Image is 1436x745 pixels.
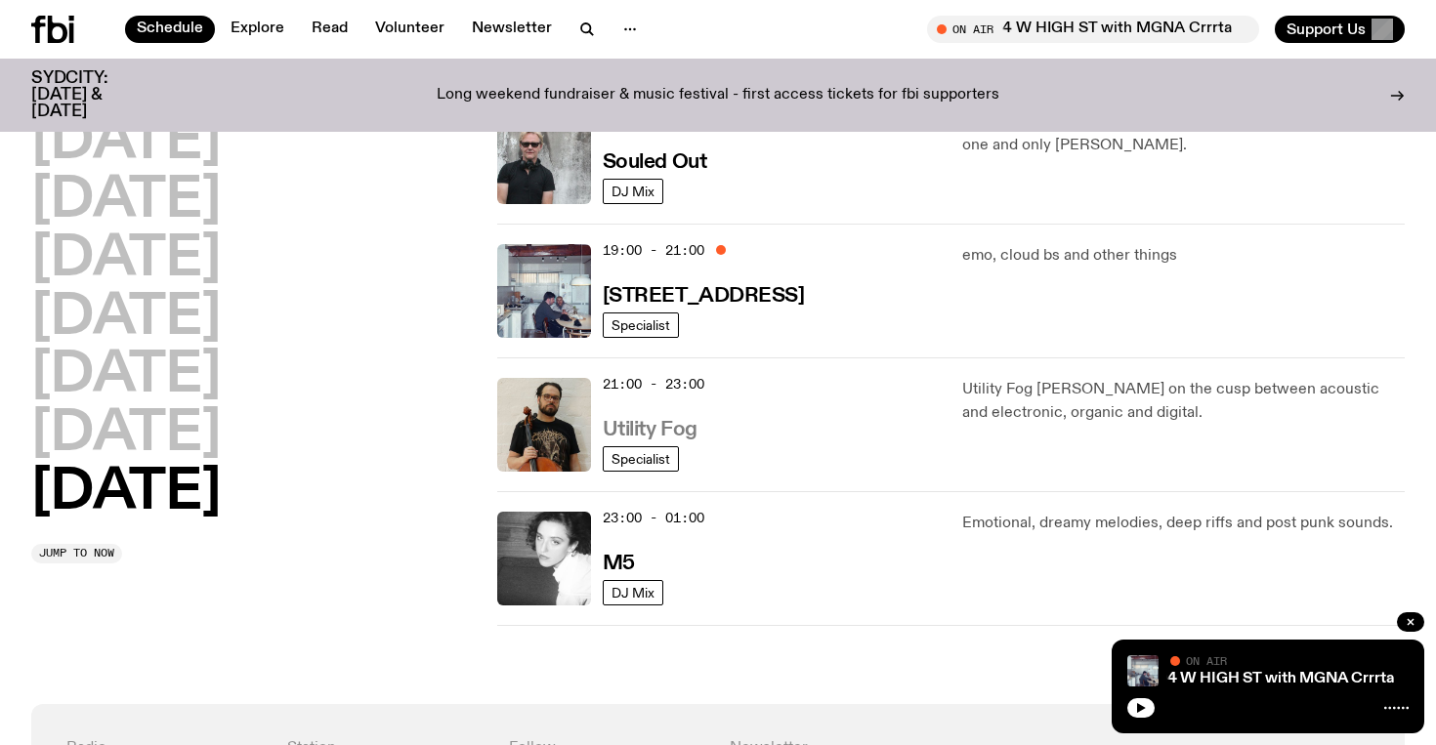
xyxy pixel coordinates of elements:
[31,115,221,170] button: [DATE]
[603,241,704,260] span: 19:00 - 21:00
[31,174,221,228] button: [DATE]
[927,16,1259,43] button: On Air704 W HIGH ST with MGNA Crrrta
[612,184,655,198] span: DJ Mix
[31,70,156,120] h3: SYDCITY: [DATE] & [DATE]
[1149,671,1394,686] a: 704 W HIGH ST with MGNA Crrrta
[603,282,805,307] a: [STREET_ADDRESS]
[1287,21,1366,38] span: Support Us
[219,16,296,43] a: Explore
[612,451,670,466] span: Specialist
[31,232,221,287] button: [DATE]
[125,16,215,43] a: Schedule
[497,244,591,338] img: Pat sits at a dining table with his profile facing the camera. Rhea sits to his left facing the c...
[603,420,697,440] h3: Utility Fog
[437,87,999,104] p: Long weekend fundraiser & music festival - first access tickets for fbi supporters
[31,407,221,462] button: [DATE]
[603,446,679,472] a: Specialist
[603,148,707,173] a: Souled Out
[497,512,591,605] img: A black and white photo of Lilly wearing a white blouse and looking up at the camera.
[603,554,635,574] h3: M5
[603,152,707,173] h3: Souled Out
[603,509,704,527] span: 23:00 - 01:00
[962,378,1405,425] p: Utility Fog [PERSON_NAME] on the cusp between acoustic and electronic, organic and digital.
[612,585,655,600] span: DJ Mix
[497,378,591,472] img: Peter holds a cello, wearing a black graphic tee and glasses. He looks directly at the camera aga...
[300,16,359,43] a: Read
[612,317,670,332] span: Specialist
[962,110,1405,157] p: New and old gems of disco, soul, funk and groove. With the one and only [PERSON_NAME].
[39,548,114,559] span: Jump to now
[603,312,679,338] a: Specialist
[603,550,635,574] a: M5
[603,179,663,204] a: DJ Mix
[962,512,1405,535] p: Emotional, dreamy melodies, deep riffs and post punk sounds.
[1275,16,1405,43] button: Support Us
[603,580,663,605] a: DJ Mix
[1127,655,1159,686] img: Pat sits at a dining table with his profile facing the camera. Rhea sits to his left facing the c...
[603,416,697,440] a: Utility Fog
[497,110,591,204] img: Stephen looks directly at the camera, wearing a black tee, black sunglasses and headphones around...
[31,544,122,563] button: Jump to now
[31,466,221,520] button: [DATE]
[363,16,456,43] a: Volunteer
[962,244,1405,268] p: emo, cloud bs and other things
[1186,654,1227,667] span: On Air
[31,291,221,346] button: [DATE]
[31,349,221,403] button: [DATE]
[603,375,704,393] span: 21:00 - 23:00
[603,286,805,307] h3: [STREET_ADDRESS]
[460,16,564,43] a: Newsletter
